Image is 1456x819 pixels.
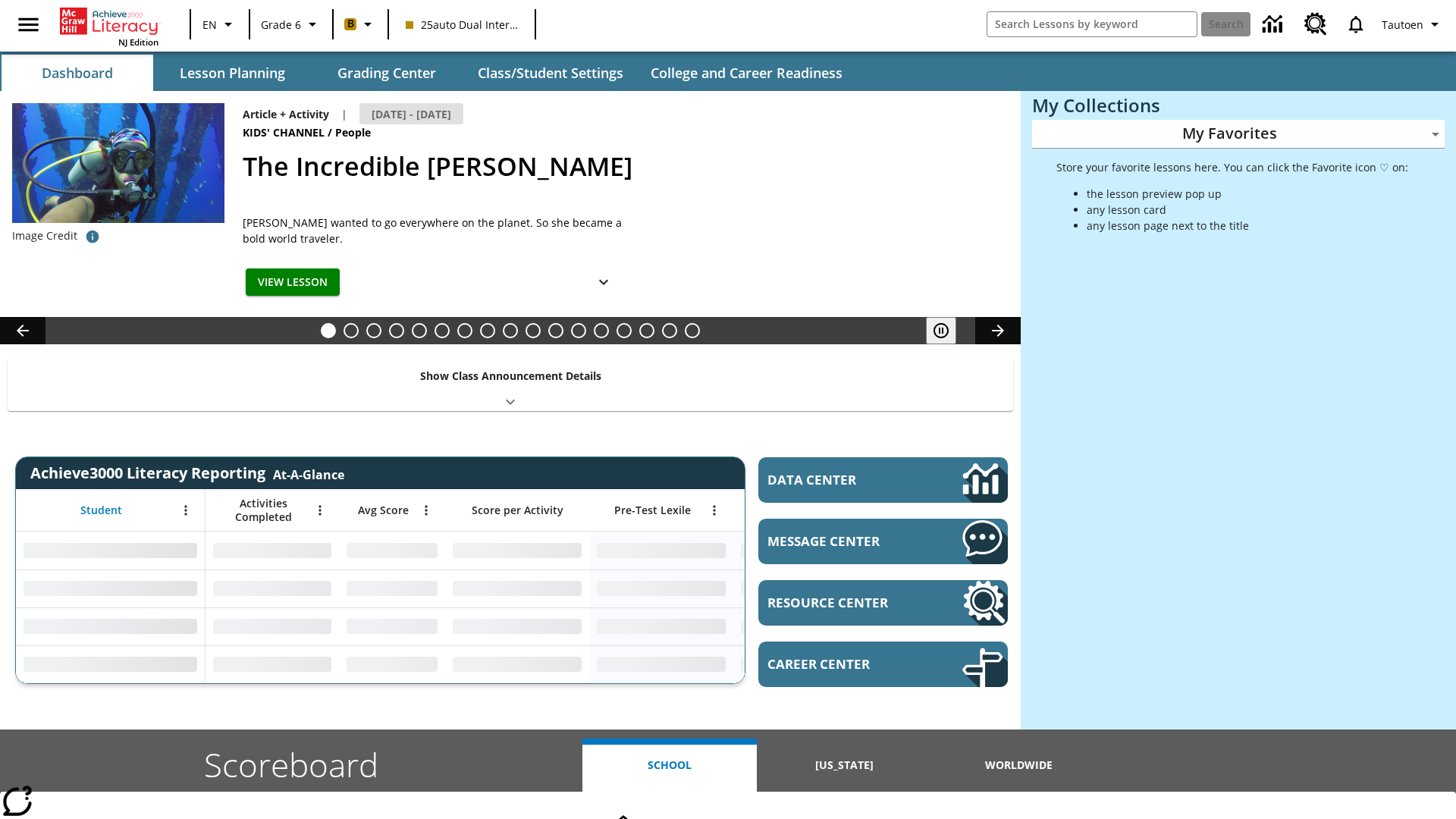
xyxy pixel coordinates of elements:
[8,359,1013,411] div: Show Class Announcement Details
[466,55,635,91] button: Class/Student Settings
[662,323,677,338] button: Slide 16 Point of View
[594,323,609,338] button: Slide 13 Cooking Up Native Traditions
[321,323,336,338] button: Slide 1 The Incredible Kellee Edwards
[767,594,917,611] span: Resource Center
[758,642,1008,687] a: Career Center
[1295,4,1336,45] a: Resource Center, Will open in new tab
[12,103,224,223] img: Kellee Edwards in scuba gear, under water, surrounded by small fish
[412,323,427,338] button: Slide 5 The Last Homesteaders
[347,14,354,33] span: B
[206,532,339,570] div: No Data,
[339,570,445,607] div: No Data,
[1087,202,1408,218] li: any lesson card
[767,532,917,550] span: Message Center
[614,504,691,517] span: Pre-Test Lexile
[767,471,911,488] span: Data Center
[457,323,472,338] button: Slide 7 Attack of the Terrifying Tomatoes
[243,147,1003,186] h2: The Incredible Kellee Edwards
[206,645,339,683] div: No Data,
[6,2,51,47] button: Open side menu
[338,11,383,38] button: Boost Class color is peach. Change class color
[926,317,971,344] div: Pause
[685,323,700,338] button: Slide 17 The Constitution's Balancing Act
[733,645,877,683] div: No Data,
[118,36,158,48] span: NJ Edition
[588,268,619,297] button: Show Details
[60,6,158,36] a: Home
[480,323,495,338] button: Slide 8 Fashion Forward in Ancient Rome
[1376,11,1450,38] button: Profile/Settings
[243,106,329,122] p: Article + Activity
[758,457,1008,503] a: Data Center
[975,317,1021,344] button: Lesson carousel, Next
[1056,159,1408,175] p: Store your favorite lessons here. You can click the Favorite icon ♡ on:
[196,11,244,38] button: Language: EN, Select a language
[420,368,601,384] p: Show Class Announcement Details
[926,317,956,344] button: Pause
[206,570,339,607] div: No Data,
[758,519,1008,564] a: Message Center
[526,323,541,338] button: Slide 10 Mixed Practice: Citing Evidence
[2,55,153,91] button: Dashboard
[339,532,445,570] div: No Data,
[335,124,374,141] span: People
[733,532,877,570] div: No Data,
[339,645,445,683] div: No Data,
[339,607,445,645] div: No Data,
[571,323,586,338] button: Slide 12 Career Lesson
[757,739,931,792] button: [US_STATE]
[246,268,340,297] button: View Lesson
[328,125,332,140] span: /
[415,499,438,522] button: Open Menu
[309,499,331,522] button: Open Menu
[341,106,347,122] span: |
[255,11,328,38] button: Grade: Grade 6, Select a grade
[243,124,328,141] span: Kids' Channel
[758,580,1008,626] a: Resource Center, Will open in new tab
[932,739,1106,792] button: Worldwide
[156,55,308,91] button: Lesson Planning
[174,499,197,522] button: Open Menu
[366,323,381,338] button: Slide 3 Do You Want Fries With That?
[733,570,877,607] div: No Data,
[435,323,450,338] button: Slide 6 Solar Power to the People
[1032,95,1445,116] h3: My Collections
[1382,17,1423,33] span: Tautoen
[639,323,654,338] button: Slide 15 Remembering Justice O'Connor
[202,17,217,33] span: EN
[1087,218,1408,234] li: any lesson page next to the title
[1254,4,1295,45] a: Data Center
[703,499,726,522] button: Open Menu
[344,323,359,338] button: Slide 2 Test lesson 3/27 en
[311,55,463,91] button: Grading Center
[1087,186,1408,202] li: the lesson preview pop up
[582,739,757,792] button: School
[358,504,409,517] span: Avg Score
[261,17,301,33] span: Grade 6
[503,323,518,338] button: Slide 9 The Invasion of the Free CD
[1032,120,1445,149] div: My Favorites
[206,607,339,645] div: No Data,
[30,463,344,483] span: Achieve3000 Literacy Reporting
[273,463,344,483] div: At-A-Glance
[389,323,404,338] button: Slide 4 Cars of the Future?
[77,223,108,250] button: Photo credit: Courtesy of Kellee Edwards
[12,228,77,243] p: Image Credit
[243,215,622,246] span: Kellee Edwards wanted to go everywhere on the planet. So she became a bold world traveler.
[80,504,122,517] span: Student
[548,323,563,338] button: Slide 11 Pre-release lesson
[406,17,518,33] span: 25auto Dual International
[733,607,877,645] div: No Data,
[60,5,158,48] div: Home
[1336,5,1376,44] a: Notifications
[472,504,563,517] span: Score per Activity
[617,323,632,338] button: Slide 14 Hooray for Constitution Day!
[987,12,1197,36] input: search field
[243,215,622,246] div: [PERSON_NAME] wanted to go everywhere on the planet. So she became a bold world traveler.
[213,497,313,524] span: Activities Completed
[767,655,917,673] span: Career Center
[639,55,855,91] button: College and Career Readiness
